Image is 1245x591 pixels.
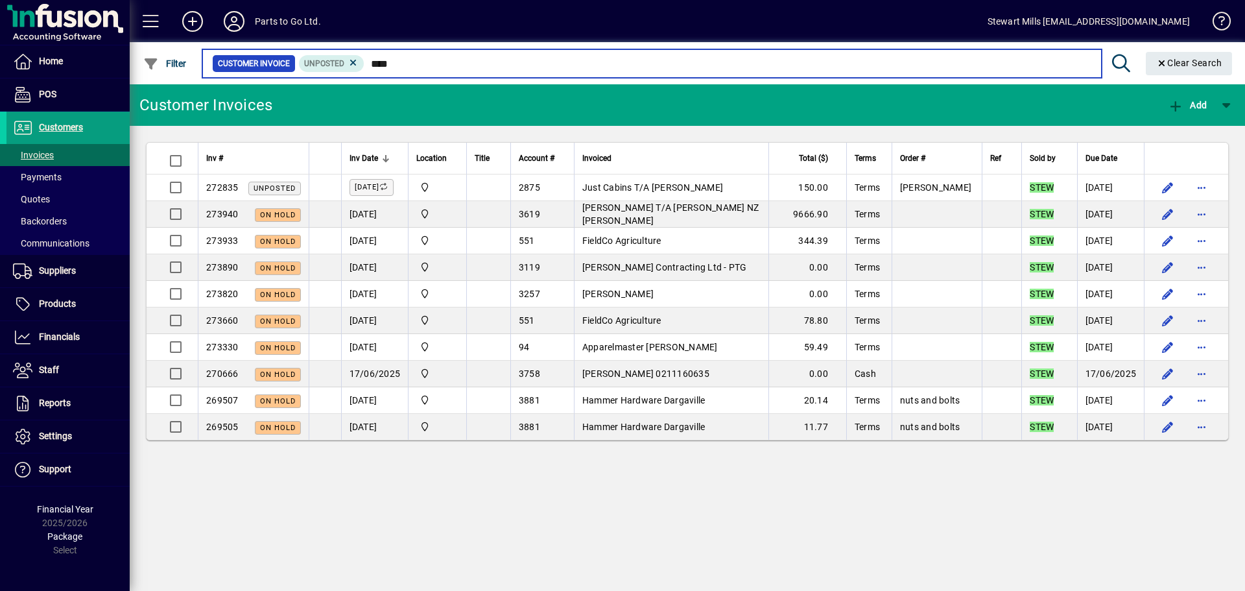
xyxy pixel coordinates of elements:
button: Edit [1157,204,1178,224]
button: More options [1191,337,1212,357]
td: [DATE] [341,281,409,308]
span: 3119 [519,262,540,272]
span: 270666 [206,368,239,379]
td: [DATE] [341,334,409,361]
span: 3881 [519,422,540,432]
span: On hold [260,264,296,272]
div: Due Date [1085,151,1137,165]
a: Support [6,453,130,486]
button: More options [1191,257,1212,278]
button: Edit [1157,310,1178,331]
span: Terms [855,235,880,246]
span: Cash [855,368,876,379]
div: Inv # [206,151,301,165]
a: Home [6,45,130,78]
td: 11.77 [768,414,846,440]
a: Communications [6,232,130,254]
div: Account # [519,151,566,165]
span: Terms [855,209,880,219]
span: On hold [260,424,296,432]
span: DAE - Bulk Store [416,420,458,434]
span: Support [39,464,71,474]
a: Invoices [6,144,130,166]
a: Quotes [6,188,130,210]
button: Filter [140,52,190,75]
div: Order # [900,151,974,165]
span: On hold [260,237,296,246]
span: Ref [990,151,1001,165]
div: Sold by [1030,151,1069,165]
span: 273940 [206,209,239,219]
td: [DATE] [1077,201,1144,228]
td: [DATE] [1077,387,1144,414]
span: FieldCo Agriculture [582,235,661,246]
td: [DATE] [1077,308,1144,334]
em: STEW [1030,395,1054,405]
button: Edit [1157,283,1178,304]
button: More options [1191,363,1212,384]
td: [DATE] [341,201,409,228]
div: Total ($) [777,151,840,165]
span: On hold [260,317,296,326]
button: Profile [213,10,255,33]
span: Products [39,298,76,309]
span: Total ($) [799,151,828,165]
span: 273933 [206,235,239,246]
span: Title [475,151,490,165]
span: [PERSON_NAME] 0211160635 [582,368,709,379]
span: Sold by [1030,151,1056,165]
span: Hammer Hardware Dargaville [582,422,705,432]
span: 273330 [206,342,239,352]
em: STEW [1030,315,1054,326]
span: Payments [13,172,62,182]
div: Stewart Mills [EMAIL_ADDRESS][DOMAIN_NAME] [988,11,1190,32]
span: 551 [519,235,535,246]
span: On hold [260,344,296,352]
span: Financial Year [37,504,93,514]
a: Knowledge Base [1203,3,1229,45]
td: 9666.90 [768,201,846,228]
span: Clear Search [1156,58,1222,68]
span: 3881 [519,395,540,405]
span: 273820 [206,289,239,299]
td: [DATE] [341,228,409,254]
td: 0.00 [768,361,846,387]
span: Terms [855,151,876,165]
a: Settings [6,420,130,453]
span: 551 [519,315,535,326]
span: 2875 [519,182,540,193]
span: [PERSON_NAME] Contracting Ltd - PTG [582,262,747,272]
span: Customer Invoice [218,57,290,70]
span: [PERSON_NAME] T/A [PERSON_NAME] NZ [PERSON_NAME] [582,202,759,226]
span: Account # [519,151,554,165]
a: Products [6,288,130,320]
td: 78.80 [768,308,846,334]
span: Terms [855,182,880,193]
span: Backorders [13,216,67,226]
span: On hold [260,211,296,219]
td: [DATE] [1077,175,1144,201]
em: STEW [1030,342,1054,352]
span: Terms [855,315,880,326]
div: Customer Invoices [139,95,272,115]
button: More options [1191,390,1212,411]
span: Add [1168,100,1207,110]
button: Edit [1157,363,1178,384]
div: Invoiced [582,151,761,165]
button: Edit [1157,257,1178,278]
button: Edit [1157,177,1178,198]
button: More options [1191,416,1212,437]
button: Clear [1146,52,1233,75]
span: 273890 [206,262,239,272]
td: [DATE] [1077,254,1144,281]
span: Filter [143,58,187,69]
em: STEW [1030,182,1054,193]
td: [DATE] [1077,334,1144,361]
span: DAE - Bulk Store [416,180,458,195]
span: POS [39,89,56,99]
td: [DATE] [1077,228,1144,254]
td: [DATE] [1077,281,1144,308]
span: Inv # [206,151,223,165]
span: Location [416,151,447,165]
span: Hammer Hardware Dargaville [582,395,705,405]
